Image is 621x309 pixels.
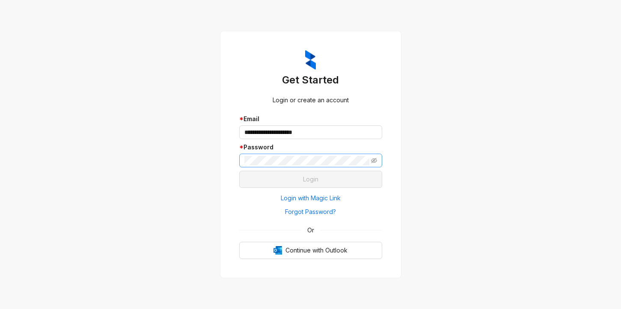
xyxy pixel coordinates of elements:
[273,246,282,255] img: Outlook
[239,205,382,219] button: Forgot Password?
[285,246,348,255] span: Continue with Outlook
[301,226,320,235] span: Or
[239,73,382,87] h3: Get Started
[239,171,382,188] button: Login
[305,50,316,70] img: ZumaIcon
[371,157,377,163] span: eye-invisible
[281,193,341,203] span: Login with Magic Link
[239,191,382,205] button: Login with Magic Link
[239,143,382,152] div: Password
[239,242,382,259] button: OutlookContinue with Outlook
[285,207,336,217] span: Forgot Password?
[239,95,382,105] div: Login or create an account
[239,114,382,124] div: Email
